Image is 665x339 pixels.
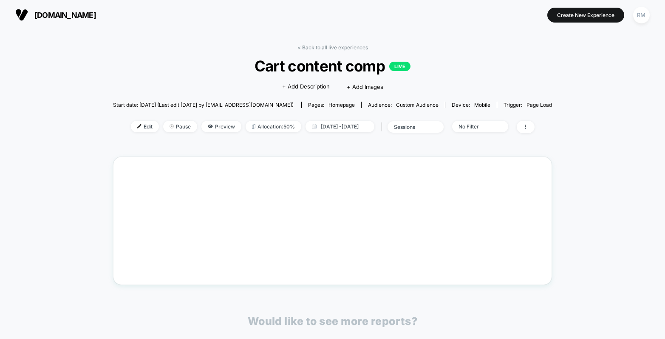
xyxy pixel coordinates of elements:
span: Page Load [526,102,552,108]
div: Trigger: [504,102,552,108]
div: Pages: [308,102,355,108]
span: + Add Images [347,83,383,90]
span: Allocation: 50% [246,121,301,132]
span: homepage [328,102,355,108]
span: Custom Audience [396,102,439,108]
img: edit [137,124,141,128]
div: RM [633,7,650,23]
span: mobile [474,102,490,108]
a: < Back to all live experiences [297,44,368,51]
p: Would like to see more reports? [248,315,418,328]
span: [DATE] - [DATE] [306,121,374,132]
div: sessions [394,124,428,130]
button: [DOMAIN_NAME] [13,8,99,22]
div: Audience: [368,102,439,108]
img: rebalance [252,124,255,129]
img: calendar [312,124,317,128]
span: Edit [131,121,159,132]
button: Create New Experience [547,8,624,23]
img: Visually logo [15,9,28,21]
span: + Add Description [282,83,330,91]
img: end [170,124,174,128]
p: LIVE [389,62,410,71]
span: Start date: [DATE] (Last edit [DATE] by [EMAIL_ADDRESS][DOMAIN_NAME]) [113,102,294,108]
span: | [379,121,388,133]
button: RM [631,6,652,24]
span: Device: [445,102,497,108]
span: Cart content comp [135,57,530,75]
span: Pause [163,121,197,132]
div: No Filter [458,123,492,130]
span: [DOMAIN_NAME] [34,11,96,20]
span: Preview [201,121,241,132]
